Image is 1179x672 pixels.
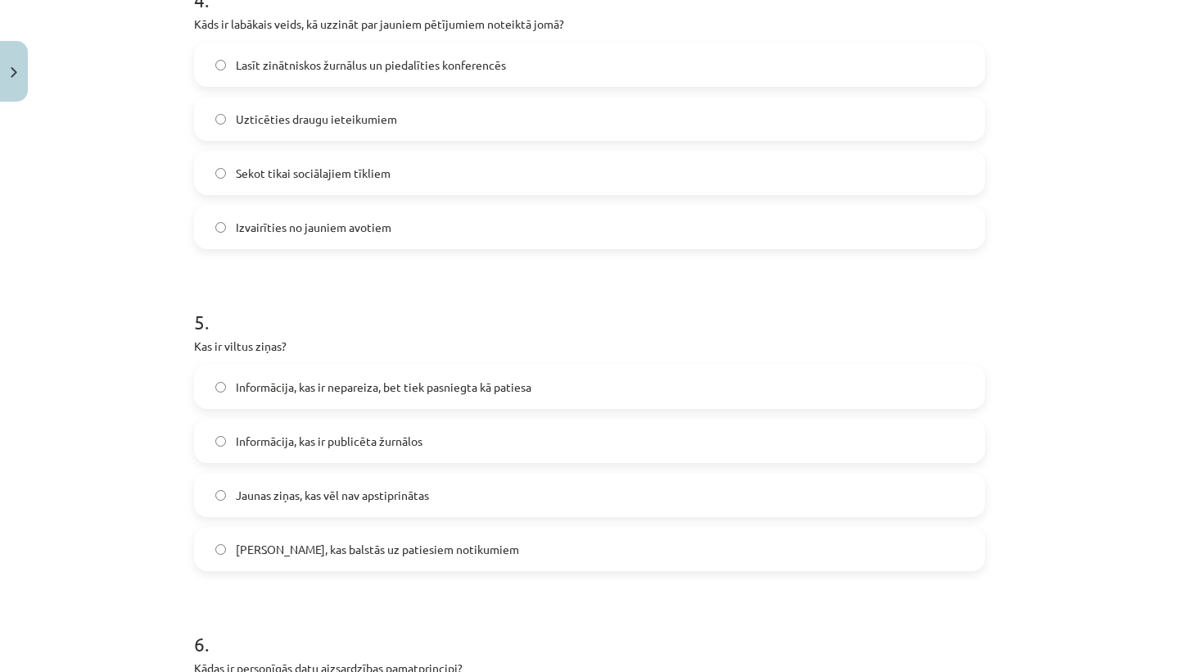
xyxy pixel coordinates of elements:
input: Izvairīties no jauniem avotiem [215,222,226,233]
p: Kāds ir labākais veids, kā uzzināt par jauniem pētījumiem noteiktā jomā? [194,16,985,33]
span: Lasīt zinātniskos žurnālus un piedalīties konferencēs [236,57,506,74]
span: Jaunas ziņas, kas vēl nav apstiprinātas [236,487,429,504]
span: Informācija, kas ir publicēta žurnālos [236,433,422,450]
input: Jaunas ziņas, kas vēl nav apstiprinātas [215,490,226,501]
span: Izvairīties no jauniem avotiem [236,219,391,236]
span: Informācija, kas ir nepareiza, bet tiek pasniegta kā patiesa [236,379,531,396]
img: icon-close-lesson-0947bae3869378f0d4975bcd49f059093ad1ed9edebbc8119c70593378902aed.svg [11,67,17,78]
input: Uzticēties draugu ieteikumiem [215,114,226,125]
p: Kas ir viltus ziņas? [194,338,985,355]
input: Informācija, kas ir publicēta žurnālos [215,436,226,447]
h1: 5 . [194,282,985,333]
span: [PERSON_NAME], kas balstās uz patiesiem notikumiem [236,541,519,558]
input: Informācija, kas ir nepareiza, bet tiek pasniegta kā patiesa [215,382,226,393]
input: [PERSON_NAME], kas balstās uz patiesiem notikumiem [215,544,226,555]
span: Uzticēties draugu ieteikumiem [236,111,397,128]
input: Sekot tikai sociālajiem tīkliem [215,168,226,179]
span: Sekot tikai sociālajiem tīkliem [236,165,391,182]
input: Lasīt zinātniskos žurnālus un piedalīties konferencēs [215,60,226,70]
h1: 6 . [194,604,985,655]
